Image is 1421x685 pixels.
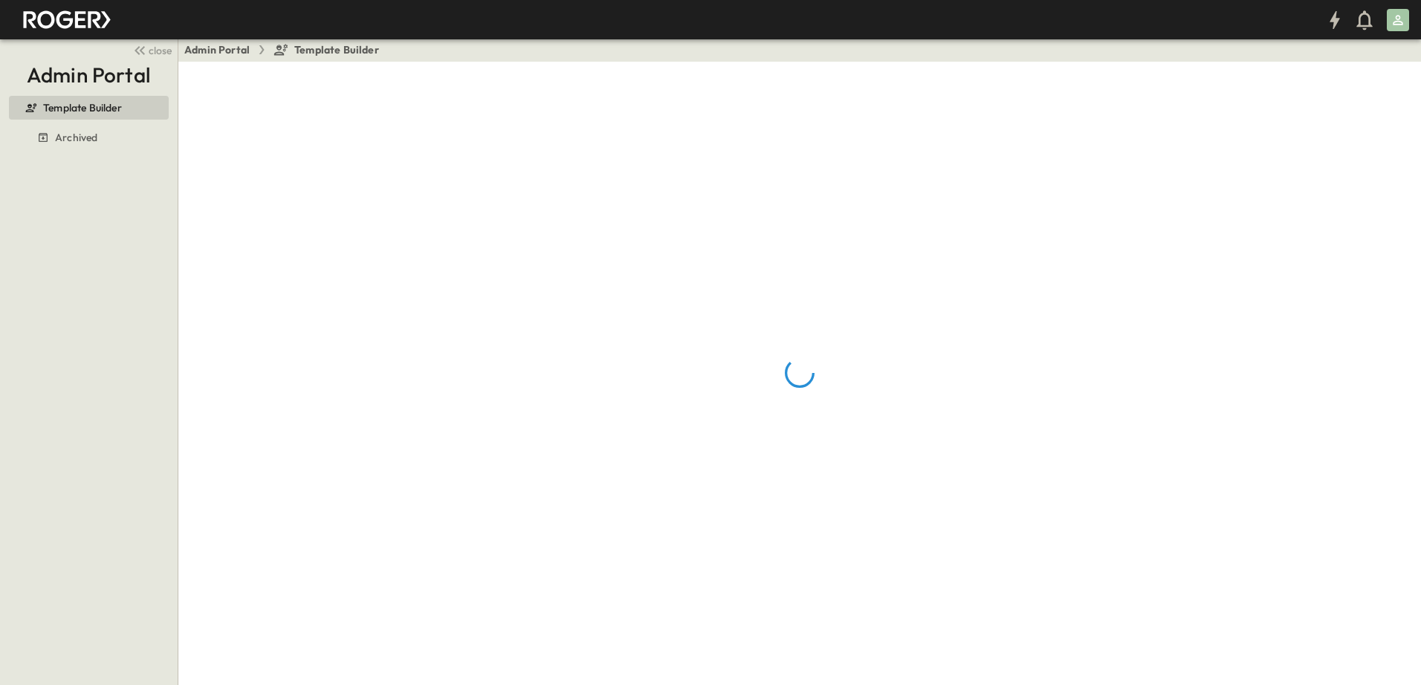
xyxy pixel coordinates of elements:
h6: Template Builder [43,102,122,114]
a: Template Builder [273,42,379,57]
p: Admin Portal [27,60,151,90]
button: close [127,40,175,61]
a: Archived [9,129,166,146]
h6: Archived [55,132,97,143]
a: Template Builder [9,99,166,117]
a: Admin Portal [184,42,250,57]
span: close [149,43,172,58]
nav: breadcrumbs [184,42,388,57]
